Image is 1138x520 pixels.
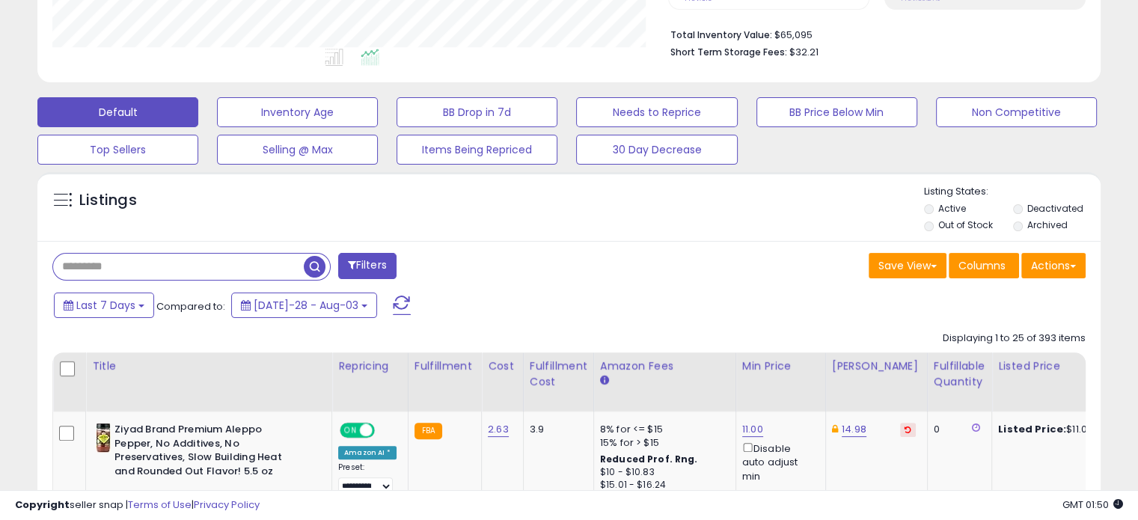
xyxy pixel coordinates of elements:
div: [PERSON_NAME] [832,358,921,374]
div: Amazon AI * [338,446,397,459]
a: 2.63 [488,422,509,437]
span: 2025-08-11 01:50 GMT [1062,498,1123,512]
div: Cost [488,358,517,374]
button: Filters [338,253,397,279]
div: Fulfillment Cost [530,358,587,390]
button: Save View [869,253,946,278]
b: Reduced Prof. Rng. [600,453,698,465]
button: Inventory Age [217,97,378,127]
button: [DATE]-28 - Aug-03 [231,293,377,318]
button: Columns [949,253,1019,278]
button: Actions [1021,253,1086,278]
b: Short Term Storage Fees: [670,46,787,58]
button: BB Price Below Min [756,97,917,127]
button: Selling @ Max [217,135,378,165]
button: Default [37,97,198,127]
a: Privacy Policy [194,498,260,512]
span: OFF [373,424,397,437]
p: Listing States: [924,185,1101,199]
span: Last 7 Days [76,298,135,313]
button: Non Competitive [936,97,1097,127]
span: Columns [958,258,1006,273]
span: [DATE]-28 - Aug-03 [254,298,358,313]
div: 15% for > $15 [600,436,724,450]
span: Compared to: [156,299,225,313]
button: BB Drop in 7d [397,97,557,127]
div: Disable auto adjust min [742,440,814,483]
div: 3.9 [530,423,582,436]
div: $11.00 [998,423,1122,436]
button: Needs to Reprice [576,97,737,127]
a: 14.98 [842,422,866,437]
div: Min Price [742,358,819,374]
label: Active [938,202,966,215]
div: 0 [934,423,980,436]
div: seller snap | | [15,498,260,513]
small: Amazon Fees. [600,374,609,388]
button: Last 7 Days [54,293,154,318]
img: 41ecnhkO47L._SL40_.jpg [96,423,111,453]
h5: Listings [79,190,137,211]
a: Terms of Use [128,498,192,512]
button: 30 Day Decrease [576,135,737,165]
span: ON [341,424,360,437]
div: Fulfillment [414,358,475,374]
b: Ziyad Brand Premium Aleppo Pepper, No Additives, No Preservatives, Slow Building Heat and Rounded... [114,423,296,482]
a: 11.00 [742,422,763,437]
button: Top Sellers [37,135,198,165]
div: $10 - $10.83 [600,466,724,479]
div: Repricing [338,358,402,374]
div: Preset: [338,462,397,496]
b: Listed Price: [998,422,1066,436]
div: Displaying 1 to 25 of 393 items [943,331,1086,346]
li: $65,095 [670,25,1074,43]
div: Listed Price [998,358,1128,374]
div: 8% for <= $15 [600,423,724,436]
div: Fulfillable Quantity [934,358,985,390]
div: Amazon Fees [600,358,729,374]
small: FBA [414,423,442,439]
b: Total Inventory Value: [670,28,772,41]
label: Archived [1027,218,1067,231]
strong: Copyright [15,498,70,512]
button: Items Being Repriced [397,135,557,165]
span: $32.21 [789,45,819,59]
div: Title [92,358,325,374]
label: Deactivated [1027,202,1083,215]
label: Out of Stock [938,218,993,231]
